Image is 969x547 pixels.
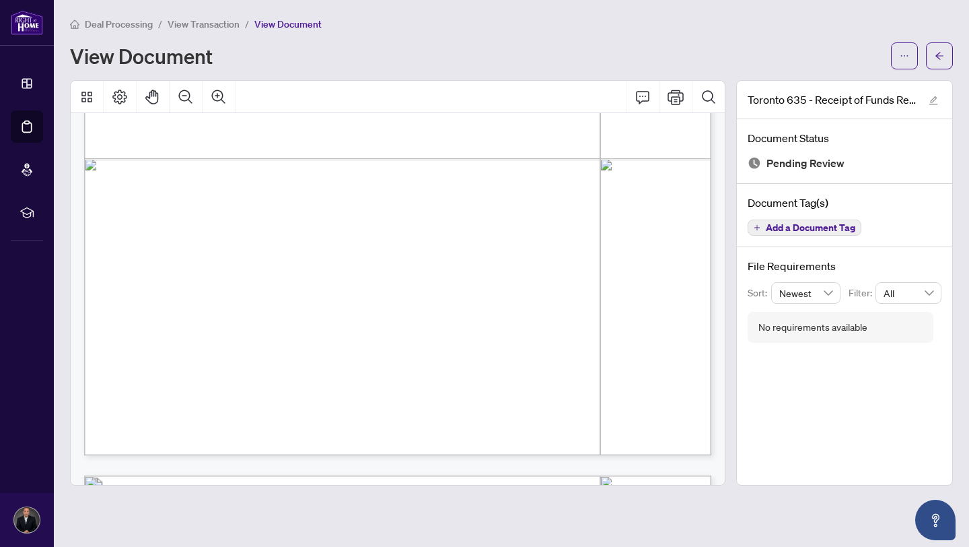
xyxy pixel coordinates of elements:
[168,18,240,30] span: View Transaction
[748,286,771,300] p: Sort:
[915,500,956,540] button: Open asap
[766,223,855,232] span: Add a Document Tag
[766,154,845,172] span: Pending Review
[748,258,941,274] h4: File Requirements
[748,92,916,108] span: Toronto 635 - Receipt of Funds Record-1.pdf
[254,18,322,30] span: View Document
[14,507,40,533] img: Profile Icon
[900,51,909,61] span: ellipsis
[70,45,213,67] h1: View Document
[779,283,833,303] span: Newest
[748,220,861,236] button: Add a Document Tag
[754,224,760,231] span: plus
[748,195,941,211] h4: Document Tag(s)
[11,10,43,35] img: logo
[929,96,938,105] span: edit
[245,16,249,32] li: /
[884,283,933,303] span: All
[758,320,867,335] div: No requirements available
[158,16,162,32] li: /
[935,51,944,61] span: arrow-left
[748,130,941,146] h4: Document Status
[85,18,153,30] span: Deal Processing
[70,20,79,29] span: home
[849,286,875,300] p: Filter:
[748,156,761,170] img: Document Status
